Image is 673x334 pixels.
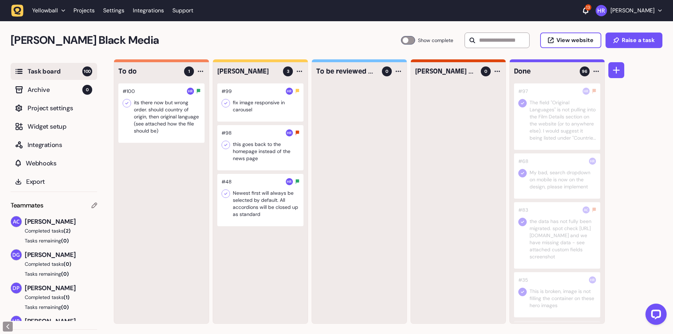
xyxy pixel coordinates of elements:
[25,250,97,260] span: [PERSON_NAME]
[585,4,591,11] div: 13
[11,155,97,172] button: Webhooks
[11,200,43,210] span: Teammates
[11,216,22,227] img: Ameet Chohan
[287,68,289,75] span: 3
[514,66,575,76] h4: Done
[11,63,97,80] button: Task board100
[415,66,476,76] h4: Ameet / Dan
[26,177,92,187] span: Export
[28,122,92,131] span: Widget setup
[11,283,22,293] img: Dan Pearson
[11,270,97,277] button: Tasks remaining(0)
[11,316,22,327] img: Harry Robinson
[11,118,97,135] button: Widget setup
[64,228,71,234] span: (2)
[61,304,69,310] span: (0)
[188,68,190,75] span: 1
[25,217,97,227] span: [PERSON_NAME]
[11,304,97,311] button: Tasks remaining(0)
[25,316,97,326] span: [PERSON_NAME]
[610,7,655,14] p: [PERSON_NAME]
[26,158,92,168] span: Webhooks
[11,294,91,301] button: Completed tasks(1)
[596,5,662,16] button: [PERSON_NAME]
[64,294,70,300] span: (1)
[172,7,193,14] a: Support
[28,140,92,150] span: Integrations
[11,227,91,234] button: Completed tasks(2)
[28,85,82,95] span: Archive
[582,68,588,75] span: 96
[11,81,97,98] button: Archive0
[82,66,92,76] span: 100
[286,129,293,136] img: Harry Robinson
[286,178,293,185] img: Harry Robinson
[540,33,601,48] button: View website
[32,7,58,14] span: Yellowball
[61,271,69,277] span: (0)
[583,206,590,213] img: Ameet Chohan
[556,37,594,43] span: View website
[484,68,487,75] span: 0
[589,158,596,165] img: Harry Robinson
[589,276,596,283] img: Harry Robinson
[133,4,164,17] a: Integrations
[82,85,92,95] span: 0
[11,260,91,268] button: Completed tasks(0)
[187,88,194,95] img: Harry Robinson
[11,237,97,244] button: Tasks remaining(0)
[25,283,97,293] span: [PERSON_NAME]
[217,66,278,76] h4: Harry
[596,5,607,16] img: Harry Robinson
[11,250,22,260] img: David Groombridge
[316,66,377,76] h4: To be reviewed by Yellowball
[61,238,69,244] span: (0)
[73,4,95,17] a: Projects
[118,66,179,76] h4: To do
[606,33,662,48] button: Raise a task
[11,100,97,117] button: Project settings
[640,301,669,330] iframe: LiveChat chat widget
[64,261,71,267] span: (0)
[286,88,293,95] img: Harry Robinson
[11,136,97,153] button: Integrations
[11,173,97,190] button: Export
[622,37,655,43] span: Raise a task
[583,88,590,95] img: Harry Robinson
[11,32,401,49] h2: Penny Black Media
[11,4,69,17] button: Yellowball
[28,103,92,113] span: Project settings
[103,4,124,17] a: Settings
[418,36,453,45] span: Show complete
[385,68,388,75] span: 0
[28,66,82,76] span: Task board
